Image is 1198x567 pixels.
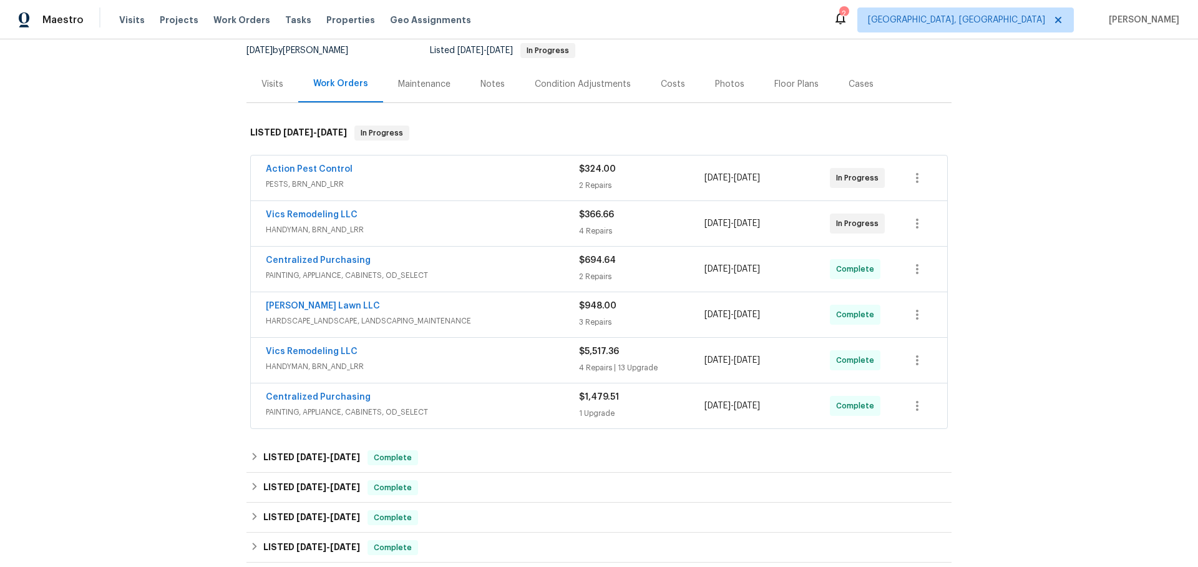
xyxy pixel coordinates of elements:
span: $324.00 [579,165,616,174]
span: [DATE] [734,174,760,182]
span: Visits [119,14,145,26]
span: - [457,46,513,55]
span: [DATE] [330,543,360,551]
span: Maestro [42,14,84,26]
span: - [704,217,760,230]
span: [DATE] [734,219,760,228]
span: $1,479.51 [579,393,619,402]
span: - [283,128,347,137]
span: Complete [369,451,417,464]
span: - [704,172,760,184]
span: $694.64 [579,256,616,265]
span: Properties [326,14,375,26]
span: [PERSON_NAME] [1104,14,1179,26]
span: [DATE] [704,174,731,182]
span: [DATE] [296,513,326,521]
span: [DATE] [704,265,731,274]
div: 1 Upgrade [579,407,704,420]
span: [DATE] [296,543,326,551]
span: [DATE] [734,265,760,274]
span: [DATE] [330,513,360,521]
div: Work Orders [313,77,368,90]
span: Complete [369,541,417,554]
div: Condition Adjustments [535,78,631,91]
div: Visits [261,78,283,91]
span: [DATE] [734,310,760,319]
span: $948.00 [579,302,616,310]
span: PAINTING, APPLIANCE, CABINETS, OD_SELECT [266,269,579,282]
div: Cases [849,78,874,91]
div: 2 [839,7,848,20]
div: Notes [480,78,505,91]
span: In Progress [356,127,408,139]
h6: LISTED [263,480,360,495]
span: HANDYMAN, BRN_AND_LRR [266,360,579,373]
div: 2 Repairs [579,179,704,192]
span: $5,517.36 [579,347,619,356]
a: [PERSON_NAME] Lawn LLC [266,302,380,310]
h6: LISTED [263,540,360,555]
span: Complete [836,263,879,275]
span: PAINTING, APPLIANCE, CABINETS, OD_SELECT [266,406,579,418]
span: - [296,453,360,461]
a: Centralized Purchasing [266,393,371,402]
span: In Progress [836,172,884,184]
div: Maintenance [398,78,450,91]
span: [DATE] [457,46,484,55]
div: 4 Repairs | 13 Upgrade [579,362,704,374]
span: [DATE] [704,356,731,365]
span: Geo Assignments [390,14,471,26]
div: 2 Repairs [579,270,704,283]
div: Costs [661,78,685,91]
span: - [296,513,360,521]
span: Complete [836,308,879,321]
span: HANDYMAN, BRN_AND_LRR [266,224,579,236]
span: In Progress [522,47,574,54]
span: Listed [430,46,575,55]
div: Floor Plans [774,78,819,91]
span: [DATE] [330,483,360,491]
div: LISTED [DATE]-[DATE]Complete [246,443,952,473]
span: - [704,308,760,321]
span: [DATE] [704,310,731,319]
span: [DATE] [487,46,513,55]
h6: LISTED [263,450,360,465]
span: Work Orders [213,14,270,26]
span: Tasks [285,16,311,24]
div: 3 Repairs [579,316,704,328]
span: [DATE] [317,128,347,137]
span: Complete [836,354,879,367]
span: [DATE] [246,46,273,55]
span: In Progress [836,217,884,230]
span: - [704,400,760,412]
span: - [704,263,760,275]
div: LISTED [DATE]-[DATE]Complete [246,503,952,533]
div: Photos [715,78,744,91]
span: [GEOGRAPHIC_DATA], [GEOGRAPHIC_DATA] [868,14,1045,26]
span: - [704,354,760,367]
a: Centralized Purchasing [266,256,371,265]
div: 4 Repairs [579,225,704,237]
a: Action Pest Control [266,165,353,174]
a: Vics Remodeling LLC [266,347,358,356]
span: Complete [369,481,417,494]
span: [DATE] [283,128,313,137]
span: PESTS, BRN_AND_LRR [266,178,579,190]
span: Projects [160,14,198,26]
span: [DATE] [734,356,760,365]
span: [DATE] [704,219,731,228]
span: - [296,543,360,551]
span: - [296,483,360,491]
a: Vics Remodeling LLC [266,210,358,219]
h6: LISTED [250,126,347,141]
span: HARDSCAPE_LANDSCAPE, LANDSCAPING_MAINTENANCE [266,315,579,327]
span: [DATE] [330,453,360,461]
span: [DATE] [296,453,326,461]
span: $366.66 [579,210,614,219]
span: Complete [369,511,417,524]
h6: LISTED [263,510,360,525]
div: by [PERSON_NAME] [246,43,363,58]
span: [DATE] [296,483,326,491]
div: LISTED [DATE]-[DATE]Complete [246,533,952,563]
span: [DATE] [704,402,731,410]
